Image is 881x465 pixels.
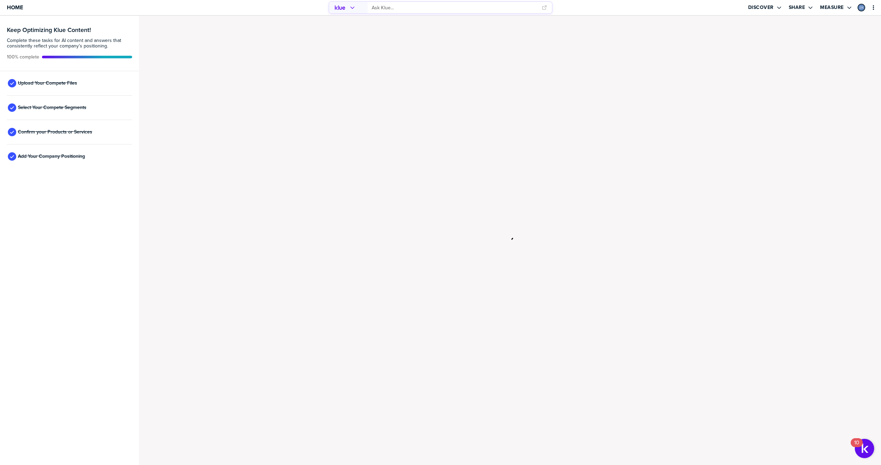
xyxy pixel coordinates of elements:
img: 4895b4f9e561d8dff6cb4991f45553de-sml.png [858,4,864,11]
span: Complete these tasks for AI content and answers that consistently reflect your company’s position... [7,38,132,49]
button: Open Resource Center, 10 new notifications [855,439,874,458]
label: Measure [820,4,844,11]
label: Discover [748,4,774,11]
span: Upload Your Compete Files [18,80,77,86]
input: Ask Klue... [372,2,538,13]
div: 10 [854,443,859,452]
span: Active [7,54,39,60]
label: Share [789,4,805,11]
span: Add Your Company Positioning [18,154,85,159]
span: Select Your Compete Segments [18,105,86,110]
span: Home [7,4,23,10]
h3: Keep Optimizing Klue Content! [7,27,132,33]
span: Confirm your Products or Services [18,129,92,135]
div: Zach Russell [858,4,865,11]
a: Edit Profile [857,3,866,12]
